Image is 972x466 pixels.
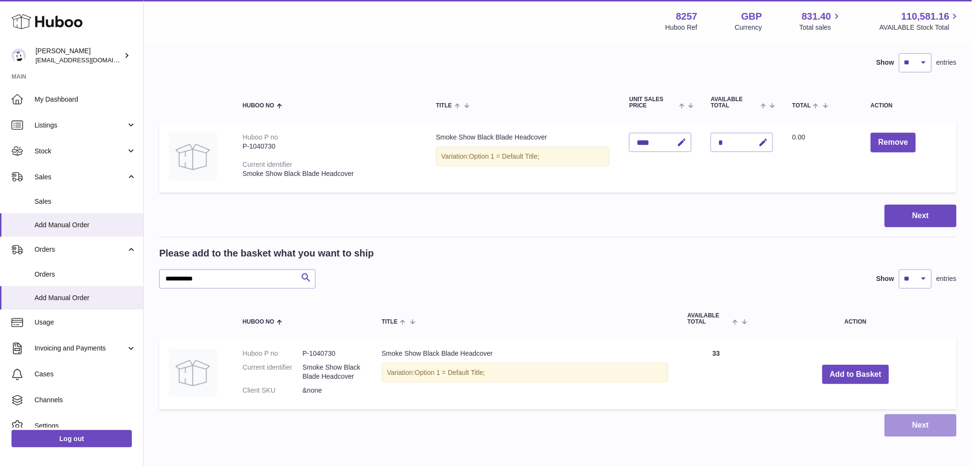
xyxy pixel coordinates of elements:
a: 110,581.16 AVAILABLE Stock Total [879,10,960,32]
span: 831.40 [802,10,831,23]
div: Current identifier [243,161,293,168]
span: Add Manual Order [35,293,136,303]
span: Cases [35,370,136,379]
span: Stock [35,147,126,156]
div: Huboo P no [243,133,278,141]
span: Sales [35,197,136,206]
div: Action [871,103,947,109]
img: Smoke Show Black Blade Headcover [169,349,217,397]
span: 110,581.16 [902,10,949,23]
td: 33 [678,339,755,409]
span: [EMAIL_ADDRESS][DOMAIN_NAME] [35,56,141,64]
span: Invoicing and Payments [35,344,126,353]
span: Usage [35,318,136,327]
strong: 8257 [676,10,698,23]
span: Huboo no [243,319,274,325]
label: Show [877,58,894,67]
div: Variation: [382,363,668,383]
span: Total sales [799,23,842,32]
span: Orders [35,245,126,254]
span: Title [436,103,452,109]
button: Next [885,414,957,437]
div: [PERSON_NAME] [35,47,122,65]
span: Settings [35,421,136,431]
img: Smoke Show Black Blade Headcover [169,133,217,181]
span: entries [937,58,957,67]
span: My Dashboard [35,95,136,104]
div: Huboo Ref [666,23,698,32]
th: Action [755,303,957,335]
h2: Please add to the basket what you want to ship [159,247,374,260]
span: Huboo no [243,103,274,109]
span: AVAILABLE Total [688,313,730,325]
dd: P-1040730 [303,349,363,358]
a: 831.40 Total sales [799,10,842,32]
button: Next [885,205,957,227]
div: Currency [735,23,762,32]
button: Remove [871,133,916,152]
img: don@skinsgolf.com [12,48,26,63]
span: Sales [35,173,126,182]
span: Orders [35,270,136,279]
dd: Smoke Show Black Blade Headcover [303,363,363,381]
div: P-1040730 [243,142,417,151]
button: Add to Basket [822,365,890,384]
dd: &none [303,386,363,395]
td: Smoke Show Black Blade Headcover [372,339,678,409]
dt: Huboo P no [243,349,303,358]
strong: GBP [741,10,762,23]
span: Listings [35,121,126,130]
td: Smoke Show Black Blade Headcover [426,123,620,193]
a: Log out [12,430,132,447]
span: Add Manual Order [35,221,136,230]
span: AVAILABLE Total [711,96,758,109]
span: Total [792,103,811,109]
span: AVAILABLE Stock Total [879,23,960,32]
label: Show [877,274,894,283]
dt: Client SKU [243,386,303,395]
dt: Current identifier [243,363,303,381]
span: 0.00 [792,133,805,141]
div: Variation: [436,147,610,166]
span: Option 1 = Default Title; [469,152,539,160]
span: entries [937,274,957,283]
span: Channels [35,396,136,405]
span: Unit Sales Price [629,96,677,109]
span: Option 1 = Default Title; [415,369,485,376]
div: Smoke Show Black Blade Headcover [243,169,417,178]
span: Title [382,319,398,325]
